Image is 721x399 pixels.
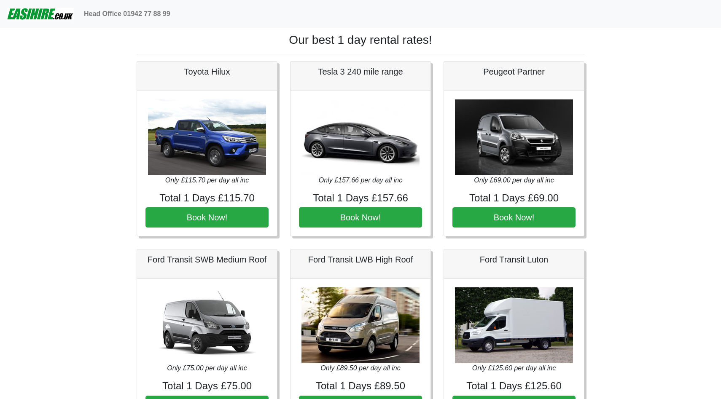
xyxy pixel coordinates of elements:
[84,10,170,17] b: Head Office 01942 77 88 99
[455,287,573,363] img: Ford Transit Luton
[455,99,573,175] img: Peugeot Partner
[148,287,266,363] img: Ford Transit SWB Medium Roof
[299,192,422,204] h4: Total 1 Days £157.66
[299,254,422,265] h5: Ford Transit LWB High Roof
[301,287,420,363] img: Ford Transit LWB High Roof
[320,364,400,372] i: Only £89.50 per day all inc
[452,380,576,392] h4: Total 1 Days £125.60
[145,192,269,204] h4: Total 1 Days £115.70
[148,99,266,175] img: Toyota Hilux
[137,33,584,47] h1: Our best 1 day rental rates!
[7,5,74,22] img: easihire_logo_small.png
[452,192,576,204] h4: Total 1 Days £69.00
[165,177,249,184] i: Only £115.70 per day all inc
[145,380,269,392] h4: Total 1 Days £75.00
[299,67,422,77] h5: Tesla 3 240 mile range
[319,177,402,184] i: Only £157.66 per day all inc
[299,207,422,228] button: Book Now!
[299,380,422,392] h4: Total 1 Days £89.50
[452,254,576,265] h5: Ford Transit Luton
[474,177,554,184] i: Only £69.00 per day all inc
[145,67,269,77] h5: Toyota Hilux
[167,364,247,372] i: Only £75.00 per day all inc
[452,207,576,228] button: Book Now!
[81,5,174,22] a: Head Office 01942 77 88 99
[472,364,556,372] i: Only £125.60 per day all inc
[452,67,576,77] h5: Peugeot Partner
[145,254,269,265] h5: Ford Transit SWB Medium Roof
[301,99,420,175] img: Tesla 3 240 mile range
[145,207,269,228] button: Book Now!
